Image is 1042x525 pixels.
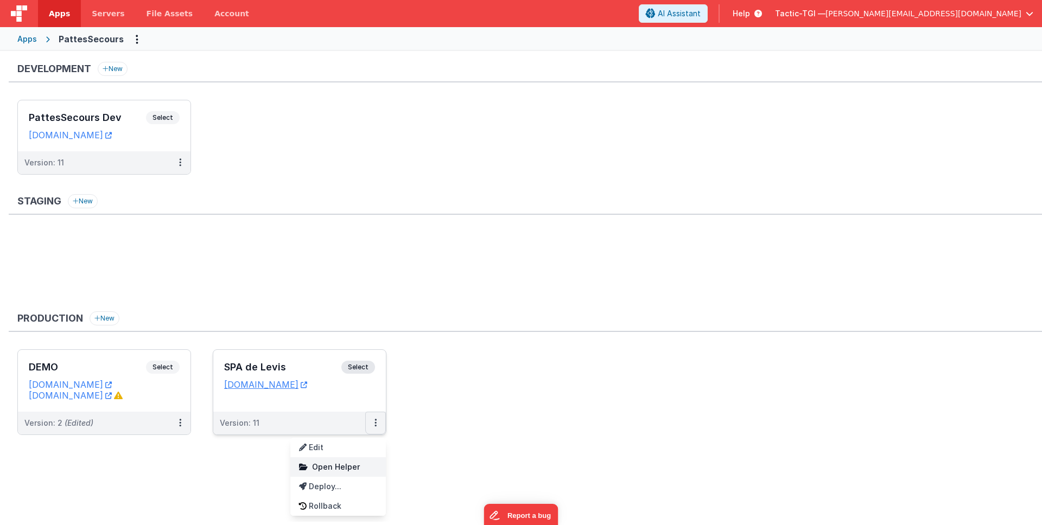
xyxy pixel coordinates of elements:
span: File Assets [147,8,193,19]
span: Help [733,8,750,19]
span: Apps [49,8,70,19]
span: Tactic-TGI — [775,8,825,19]
a: Edit [290,438,386,457]
span: Open Helper [312,462,360,471]
button: Tactic-TGI — [PERSON_NAME][EMAIL_ADDRESS][DOMAIN_NAME] [775,8,1033,19]
div: Options [290,438,386,516]
span: [PERSON_NAME][EMAIL_ADDRESS][DOMAIN_NAME] [825,8,1021,19]
span: Servers [92,8,124,19]
a: Rollback [290,496,386,516]
span: AI Assistant [658,8,701,19]
a: Deploy... [290,477,386,496]
button: AI Assistant [639,4,708,23]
